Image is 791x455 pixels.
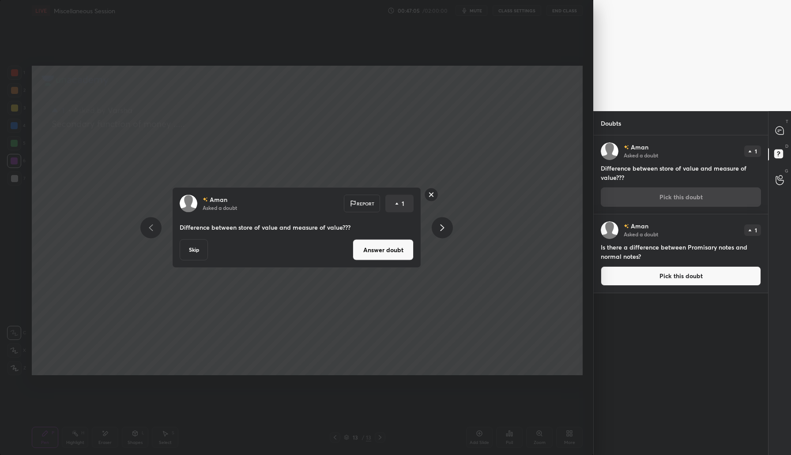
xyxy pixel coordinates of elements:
[601,142,618,160] img: default.png
[594,135,768,455] div: grid
[631,144,648,151] p: Aman
[786,118,788,125] p: T
[402,199,404,208] p: 1
[624,145,629,150] img: no-rating-badge.077c3623.svg
[755,149,757,154] p: 1
[631,223,648,230] p: Aman
[203,204,237,211] p: Asked a doubt
[180,195,197,213] img: default.png
[601,242,761,261] h4: Is there a difference between Promisary notes and normal notes?
[785,168,788,174] p: G
[203,197,208,202] img: no-rating-badge.077c3623.svg
[785,143,788,149] p: D
[601,266,761,286] button: Pick this doubt
[594,112,628,135] p: Doubts
[624,231,658,238] p: Asked a doubt
[353,239,414,261] button: Answer doubt
[344,195,380,213] div: Report
[601,221,618,239] img: default.png
[624,224,629,229] img: no-rating-badge.077c3623.svg
[210,196,227,203] p: Aman
[180,223,414,232] p: Difference between store of value and measure of value???
[624,152,658,159] p: Asked a doubt
[755,227,757,233] p: 1
[601,164,761,182] h4: Difference between store of value and measure of value???
[180,239,208,261] button: Skip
